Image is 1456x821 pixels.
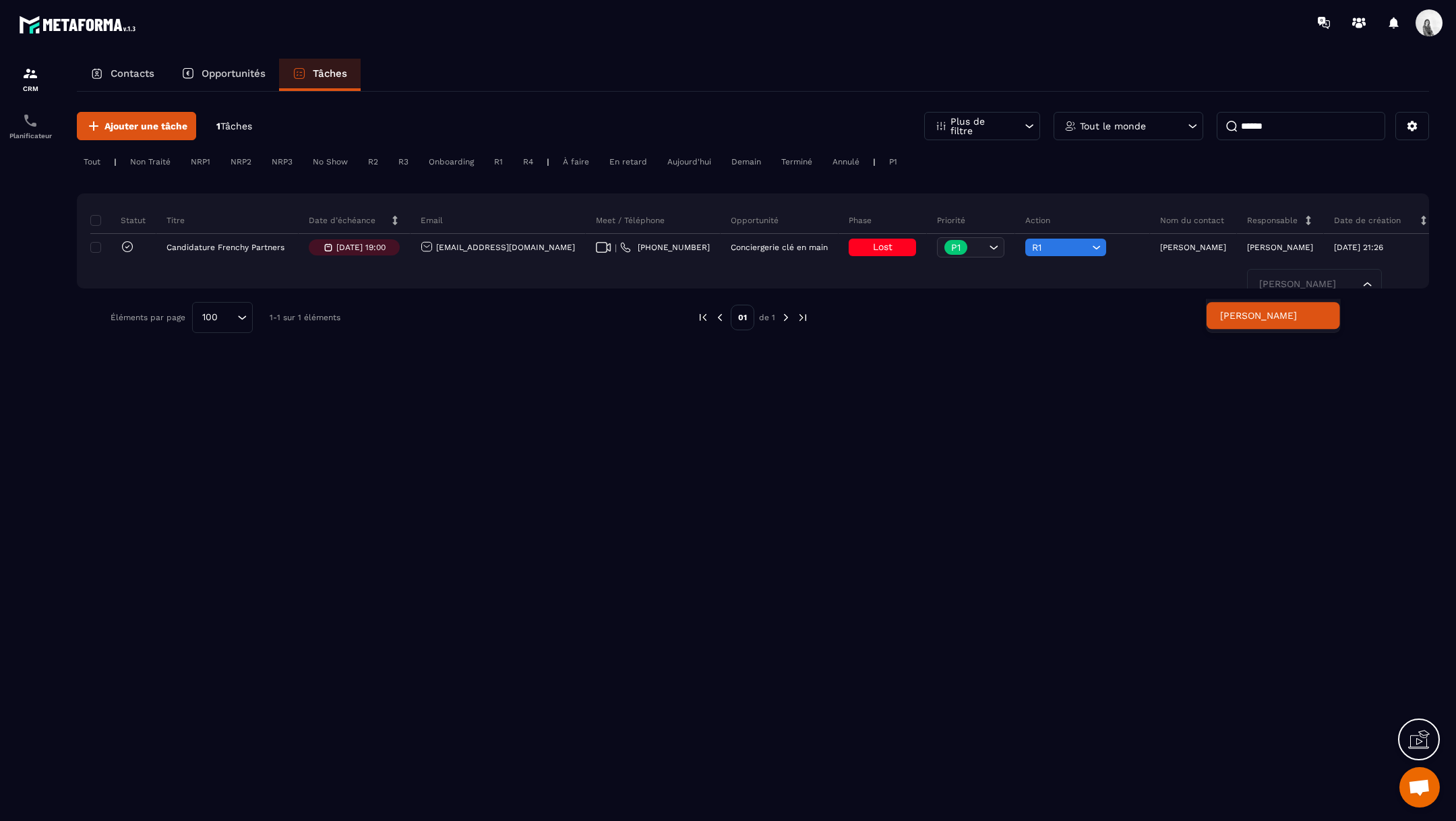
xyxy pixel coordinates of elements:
[487,154,510,170] div: R1
[94,215,146,226] p: Statut
[3,55,57,102] a: formationformationCRM
[111,67,154,80] p: Contacts
[1334,215,1401,226] p: Date de création
[882,154,904,170] div: P1
[780,311,792,324] img: next
[775,154,819,170] div: Terminé
[77,154,107,170] div: Tout
[759,312,775,323] p: de 1
[168,59,279,91] a: Opportunités
[166,215,185,226] p: Titre
[1247,215,1298,226] p: Responsable
[313,67,347,80] p: Tâches
[731,215,779,226] p: Opportunité
[3,85,57,92] p: CRM
[661,154,718,170] div: Aujourd'hui
[192,302,253,333] div: Search for option
[184,154,217,170] div: NRP1
[123,154,177,170] div: Non Traité
[3,132,57,140] p: Planificateur
[697,311,709,324] img: prev
[361,154,385,170] div: R2
[202,67,266,80] p: Opportunités
[265,154,299,170] div: NRP3
[166,243,284,252] p: Candidature Frenchy Partners
[19,12,140,37] img: logo
[421,215,443,226] p: Email
[1247,243,1313,252] p: [PERSON_NAME]
[1080,121,1146,131] p: Tout le monde
[873,241,892,252] span: Lost
[1334,243,1383,252] p: [DATE] 21:26
[336,243,386,252] p: [DATE] 19:00
[224,154,258,170] div: NRP2
[3,102,57,150] a: schedulerschedulerPlanificateur
[1160,215,1224,226] p: Nom du contact
[1025,215,1050,226] p: Action
[1032,242,1089,253] span: R1
[198,310,222,325] span: 100
[222,310,234,325] input: Search for option
[714,311,726,324] img: prev
[951,243,961,252] p: P1
[873,157,876,166] p: |
[603,154,654,170] div: En retard
[22,65,38,82] img: formation
[725,154,768,170] div: Demain
[1160,243,1226,252] p: [PERSON_NAME]
[950,117,1010,135] p: Plus de filtre
[77,112,196,140] button: Ajouter une tâche
[596,215,665,226] p: Meet / Téléphone
[826,154,866,170] div: Annulé
[1247,269,1382,300] div: Search for option
[937,215,965,226] p: Priorité
[306,154,355,170] div: No Show
[279,59,361,91] a: Tâches
[216,120,252,133] p: 1
[797,311,809,324] img: next
[1220,309,1327,322] p: Eden LECOURT
[270,313,340,322] p: 1-1 sur 1 éléments
[1256,277,1360,292] input: Search for option
[1399,767,1440,808] div: Ouvrir le chat
[77,59,168,91] a: Contacts
[111,313,185,322] p: Éléments par page
[392,154,415,170] div: R3
[220,121,252,131] span: Tâches
[620,242,710,253] a: [PHONE_NUMBER]
[615,243,617,253] span: |
[309,215,375,226] p: Date d’échéance
[556,154,596,170] div: À faire
[516,154,540,170] div: R4
[422,154,481,170] div: Onboarding
[22,113,38,129] img: scheduler
[849,215,872,226] p: Phase
[731,305,754,330] p: 01
[104,119,187,133] span: Ajouter une tâche
[547,157,549,166] p: |
[114,157,117,166] p: |
[731,243,828,252] p: Conciergerie clé en main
